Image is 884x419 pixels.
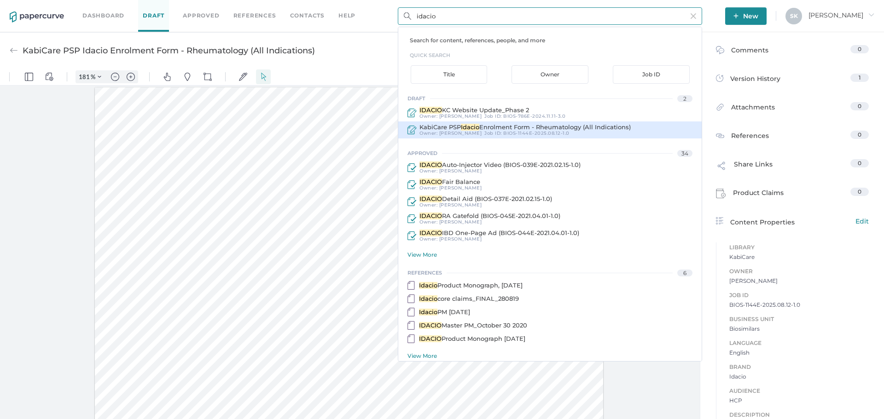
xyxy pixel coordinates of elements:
[716,45,869,59] a: Comments0
[484,114,565,119] div: Job ID :
[398,176,702,193] a: IDACIOFair Balance Owner: [PERSON_NAME]
[716,160,727,174] img: share-link-icon.af96a55c.svg
[407,251,702,258] div: View More
[398,279,702,292] a: IdacioProduct Monograph, [DATE]
[410,50,702,60] h3: quick search
[684,4,692,12] img: default-magnifying-glass.svg
[716,74,869,86] a: Version History1
[439,236,482,242] span: [PERSON_NAME]
[407,126,417,134] img: draft-icon.2fe86ec2.svg
[730,74,780,86] span: Version History
[461,123,479,131] span: Idacio
[442,229,579,236] span: IBD One-Page Ad (BIOS-044E-2021.04.01-1.0)
[437,281,523,289] span: Product Monograph, [DATE]
[716,188,869,201] a: Product Claims0
[680,1,695,16] button: Search
[512,65,588,84] div: Owner
[398,210,702,227] a: IDACIORA Gatefold (BIOS-045E-2021.04.01-1.0) Owner: [PERSON_NAME]
[239,4,247,12] img: default-sign.svg
[729,324,869,333] span: Biosimilars
[729,276,869,286] span: [PERSON_NAME]
[419,123,461,131] span: KabiCare PSP
[439,219,482,225] span: [PERSON_NAME]
[439,185,482,191] span: [PERSON_NAME]
[484,131,570,136] div: Job ID :
[111,4,119,12] img: default-minus.svg
[439,130,482,136] span: [PERSON_NAME]
[725,7,767,25] button: New
[716,189,726,199] img: claims-icon.71597b81.svg
[407,308,416,316] img: reference-document-icon.12dbffb7.svg
[236,1,250,16] button: Signatures
[716,132,724,140] img: reference-icon.cd0ee6a9.svg
[729,314,869,324] span: Business Unit
[729,266,869,276] span: Owner
[439,168,482,174] span: [PERSON_NAME]
[398,305,702,319] a: IdacioPM [DATE]
[407,180,417,189] img: approved-icon.9c241b8e.svg
[419,178,442,185] span: IDACIO
[419,321,442,329] span: IDACIO
[398,292,702,305] a: Idaciocore claims_FINAL_280819
[419,161,442,168] span: IDACIO
[419,114,482,119] div: Owner:
[442,161,581,168] span: Auto-Injector Video (BIOS-039E-2021.02.15-1.0)
[716,131,869,143] a: References0
[98,6,101,10] img: chevron.svg
[419,308,437,316] span: Idacio
[733,7,758,25] span: New
[729,338,869,348] span: Language
[419,295,437,302] span: Idacio
[442,335,525,342] span: Product Monograph [DATE]
[411,65,488,84] div: Title
[858,46,861,52] span: 0
[439,113,482,119] span: [PERSON_NAME]
[183,4,192,12] img: default-pin.svg
[259,4,268,12] img: default-select.svg
[439,202,482,208] span: [PERSON_NAME]
[398,7,702,25] input: Search Workspace
[419,219,482,225] div: Owner:
[419,236,482,242] div: Owner:
[716,216,869,227] div: Content Properties
[398,193,702,210] a: IDACIODetail Aid (BIOS-037E-2021.02.15-1.0) Owner: [PERSON_NAME]
[503,130,570,136] span: BIOS-1144E-2025.08.12-1.0
[729,242,869,253] span: Library
[731,102,775,116] span: Attachments
[45,4,53,12] img: default-viewcontrols.svg
[160,1,174,16] button: Pan
[716,159,869,177] a: Share Links0
[290,11,325,21] a: Contacts
[729,253,869,262] span: KabiCare
[808,11,874,19] span: [PERSON_NAME]
[677,95,692,102] div: 2
[733,188,784,201] span: Product Claims
[92,2,107,15] button: Zoom Controls
[442,212,560,219] span: RA Gatefold (BIOS-045E-2021.04.01-1.0)
[729,362,869,372] span: Brand
[437,295,519,302] span: core claims_FINAL_280819
[404,12,411,20] img: search.bf03fe8b.svg
[407,270,442,276] div: references
[716,75,723,84] img: versions-icon.ee5af6b0.svg
[716,102,869,116] a: Attachments0
[437,308,470,316] span: PM [DATE]
[733,13,739,18] img: plus-white.e19ec114.svg
[734,159,773,177] span: Share Links
[204,4,212,12] img: shapes-icon.svg
[10,46,18,55] img: back-arrow-grey.72011ae3.svg
[729,386,869,396] span: Audience
[407,214,417,223] img: approved-icon.9c241b8e.svg
[677,270,692,276] div: 6
[233,11,276,21] a: References
[419,335,442,342] span: IDACIO
[256,1,271,16] button: Select
[82,11,124,21] a: Dashboard
[407,197,417,206] img: approved-icon.9c241b8e.svg
[407,294,416,303] img: reference-document-icon.12dbffb7.svg
[22,1,36,16] button: Panel
[442,321,527,329] span: Master PM_October 30 2020
[407,150,437,157] div: approved
[790,12,798,19] span: S K
[407,163,417,172] img: approved-icon.9c241b8e.svg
